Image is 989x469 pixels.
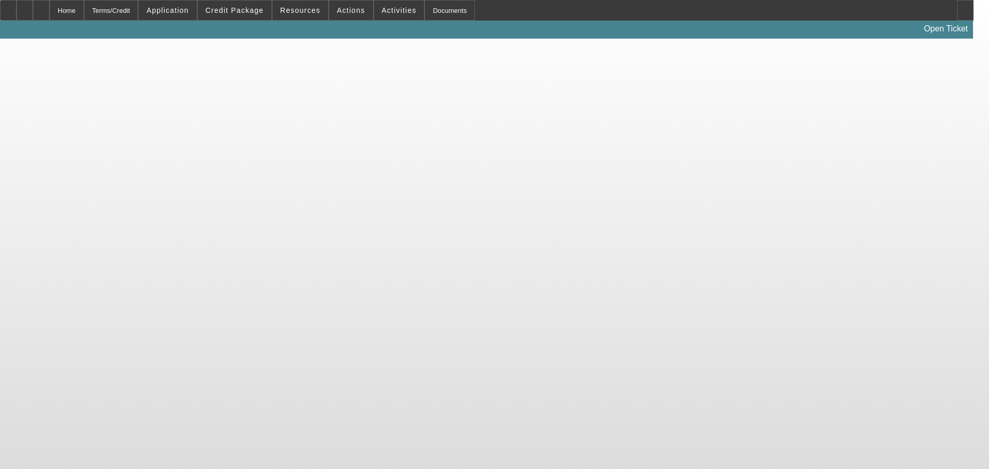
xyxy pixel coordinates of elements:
span: Credit Package [206,6,264,14]
span: Application [146,6,189,14]
button: Resources [272,1,328,20]
span: Actions [337,6,365,14]
span: Resources [280,6,320,14]
button: Activities [374,1,424,20]
span: Activities [382,6,417,14]
button: Application [139,1,196,20]
button: Credit Package [198,1,271,20]
a: Open Ticket [920,20,972,38]
button: Actions [329,1,373,20]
